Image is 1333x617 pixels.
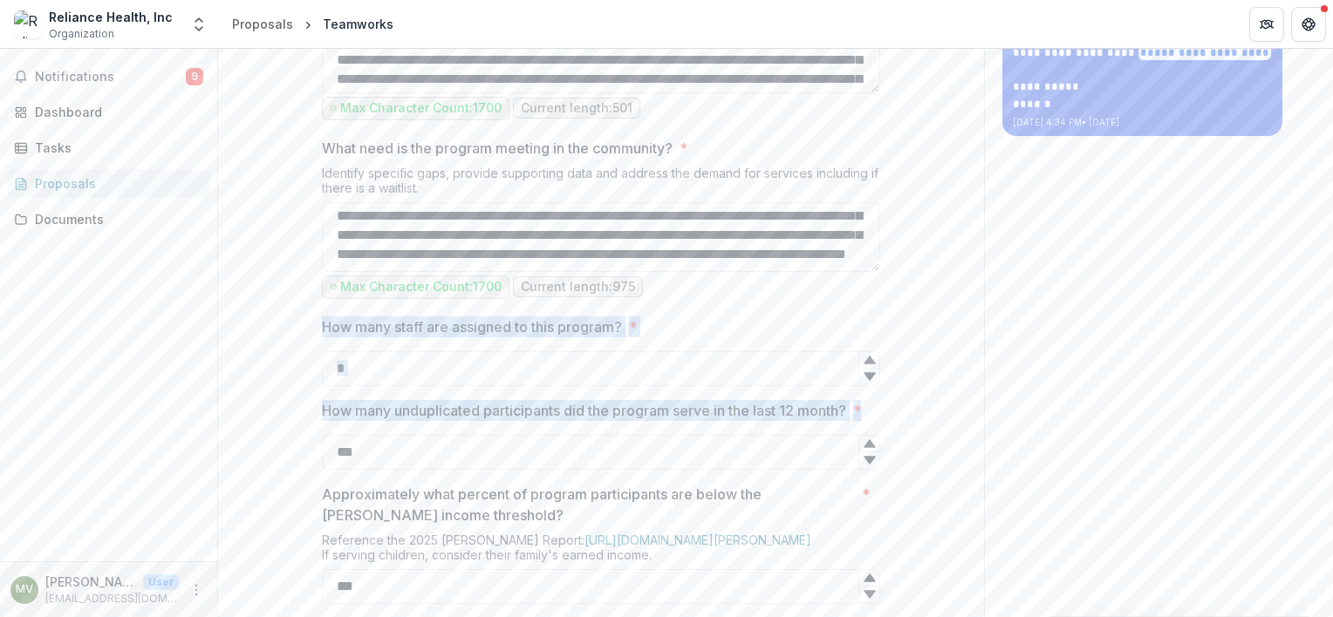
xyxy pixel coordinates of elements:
div: Proposals [35,174,196,193]
button: Get Help [1291,7,1326,42]
p: Approximately what percent of program participants are below the [PERSON_NAME] income threshold? [322,484,855,525]
p: How many unduplicated participants did the program serve in the last 12 month? [322,400,846,421]
p: User [143,574,179,590]
p: How many staff are assigned to this program? [322,316,622,337]
div: Identify specific gaps, provide supporting data and address the demand for services including if ... [322,166,880,202]
p: Max Character Count: 1700 [340,101,502,116]
div: Dashboard [35,103,196,121]
div: Mike Van Vlaenderen [16,584,33,595]
button: More [186,580,207,600]
div: Documents [35,210,196,228]
p: Current length: 501 [521,101,632,116]
a: Proposals [7,169,210,198]
p: [DATE] 4:34 PM • [DATE] [1013,116,1272,129]
div: Teamworks [323,15,393,33]
span: 9 [186,68,203,85]
a: Proposals [225,11,300,37]
span: Notifications [35,70,186,85]
button: Partners [1249,7,1284,42]
p: What need is the program meeting in the community? [322,138,673,159]
div: Proposals [232,15,293,33]
div: Tasks [35,139,196,157]
a: [URL][DOMAIN_NAME][PERSON_NAME] [584,532,811,547]
p: Max Character Count: 1700 [340,280,502,295]
a: Documents [7,205,210,234]
span: Organization [49,26,114,42]
p: [EMAIL_ADDRESS][DOMAIN_NAME] [45,591,179,607]
div: Reference the 2025 [PERSON_NAME] Report: If serving children, consider their family's earned income. [322,532,880,569]
button: Open entity switcher [187,7,211,42]
img: Reliance Health, Inc [14,10,42,38]
a: Dashboard [7,98,210,126]
p: Current length: 975 [521,280,635,295]
a: Tasks [7,133,210,162]
nav: breadcrumb [225,11,400,37]
div: Reliance Health, Inc [49,8,173,26]
button: Notifications9 [7,63,210,91]
p: [PERSON_NAME] [45,573,136,591]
